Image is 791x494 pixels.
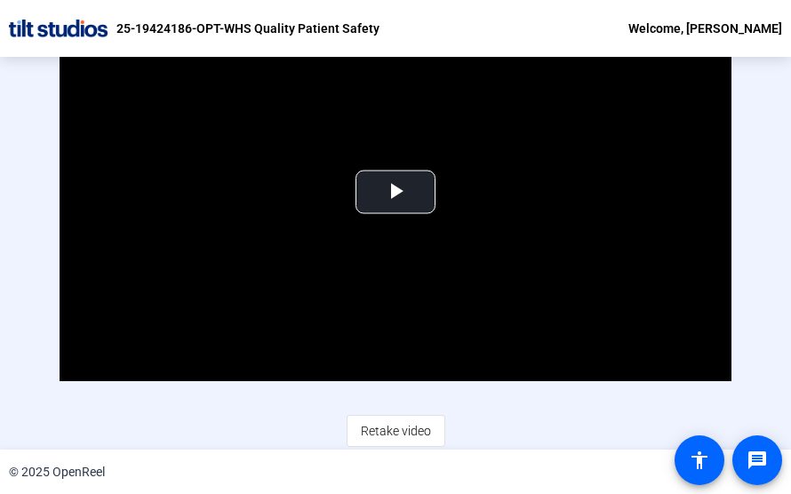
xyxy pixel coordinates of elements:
[9,20,108,37] img: OpenReel logo
[9,463,105,482] div: © 2025 OpenReel
[116,18,380,39] p: 25-19424186-OPT-WHS Quality Patient Safety
[347,415,445,447] button: Retake video
[628,18,782,39] div: Welcome, [PERSON_NAME]
[356,171,435,214] button: Play Video
[689,450,710,471] mat-icon: accessibility
[60,3,732,381] div: Video Player
[361,414,431,448] span: Retake video
[747,450,768,471] mat-icon: message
